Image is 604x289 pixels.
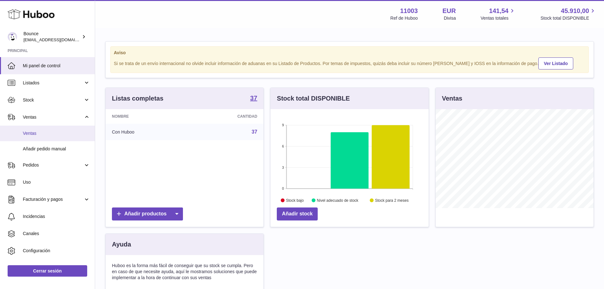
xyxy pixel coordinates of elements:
a: Ver Listado [538,57,573,69]
h3: Ayuda [112,240,131,249]
a: 37 [250,95,257,102]
span: Mi panel de control [23,63,90,69]
a: Cerrar sesión [8,265,87,277]
span: Configuración [23,248,90,254]
span: Facturación y pagos [23,196,83,202]
a: Añadir productos [112,207,183,220]
h3: Ventas [442,94,462,103]
span: Uso [23,179,90,185]
span: Canales [23,231,90,237]
strong: 37 [250,95,257,101]
h3: Stock total DISPONIBLE [277,94,350,103]
td: Con Huboo [106,124,188,140]
span: Ventas totales [481,15,516,21]
span: Ventas [23,130,90,136]
text: Nivel adecuado de stock [317,198,359,203]
span: 141,54 [489,7,509,15]
a: 141,54 Ventas totales [481,7,516,21]
a: Añadir stock [277,207,318,220]
span: 45.910,00 [561,7,589,15]
span: Listados [23,80,83,86]
div: Bounce [23,31,81,43]
div: Ref de Huboo [390,15,418,21]
span: Añadir pedido manual [23,146,90,152]
span: Ventas [23,114,83,120]
span: Pedidos [23,162,83,168]
h3: Listas completas [112,94,163,103]
strong: EUR [443,7,456,15]
strong: 11003 [400,7,418,15]
img: internalAdmin-11003@internal.huboo.com [8,32,17,42]
text: 9 [282,123,284,127]
p: Huboo es la forma más fácil de conseguir que su stock se cumpla. Pero en caso de que necesite ayu... [112,263,257,281]
text: 0 [282,187,284,190]
div: Divisa [444,15,456,21]
div: Si se trata de un envío internacional no olvide incluir información de aduanas en su Listado de P... [114,56,585,69]
strong: Aviso [114,50,585,56]
span: [EMAIL_ADDRESS][DOMAIN_NAME] [23,37,93,42]
text: 6 [282,144,284,148]
text: Stock para 2 meses [375,198,409,203]
span: Stock [23,97,83,103]
span: Stock total DISPONIBLE [541,15,596,21]
a: 45.910,00 Stock total DISPONIBLE [541,7,596,21]
text: Stock bajo [286,198,304,203]
span: Incidencias [23,213,90,220]
th: Nombre [106,109,188,124]
a: 37 [252,129,257,135]
th: Cantidad [188,109,264,124]
text: 3 [282,166,284,169]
